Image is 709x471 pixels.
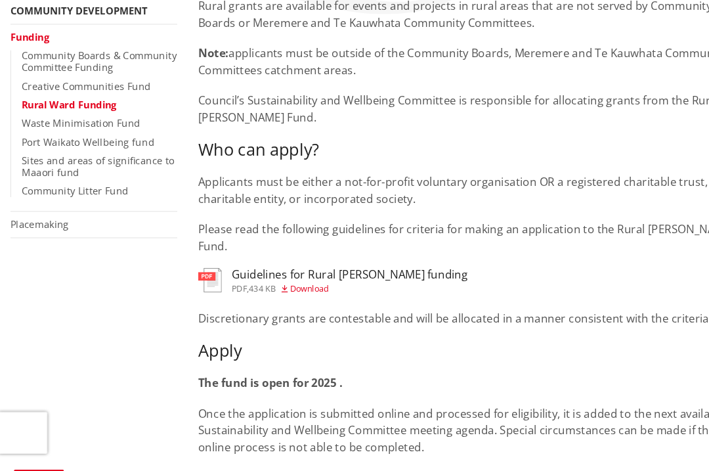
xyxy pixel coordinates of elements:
[435,443,686,458] a: [PERSON_NAME][EMAIL_ADDRESS][DOMAIN_NAME]
[20,110,133,122] a: Waste Minimisation Fund
[274,267,311,278] span: Download
[219,253,442,265] h3: Guidelines for Rural [PERSON_NAME] funding
[235,267,261,278] span: 434 KB
[20,75,142,87] a: Creative Communities Fund
[187,208,699,240] p: Please read the following guidelines for criteria for making an application to the Rural [PERSON_...
[20,46,167,70] a: Community Boards & Community Committee Funding
[20,173,121,186] a: Community Litter Fund
[187,354,324,369] strong: The fund is open for 2025 .
[10,3,139,16] a: Community development
[20,92,110,104] a: Rural Ward Funding
[20,127,146,140] a: Port Waikato Wellbeing fund
[187,321,699,340] h3: Apply
[187,382,699,430] p: Once the application is submitted online and processed for eligibility, it is added to the next a...
[10,205,65,217] a: Placemaking
[13,443,60,471] a: Top
[187,42,699,74] p: applicants must be outside of the Community Boards, Meremere and Te Kauwhata Community Committees...
[187,443,699,459] p: For any enquiries, please contact [PERSON_NAME]
[187,87,699,118] p: Council’s Sustainability and Wellbeing Committee is responsible for allocating grants from the Ru...
[649,416,696,463] iframe: Messenger Launcher
[187,253,209,276] img: document-pdf.svg
[219,267,233,278] span: pdf
[187,253,442,277] a: Guidelines for Rural [PERSON_NAME] funding pdf,434 KB Download
[187,43,216,57] strong: Note:
[187,292,699,308] p: Discretionary grants are contestable and will be allocated in a manner consistent with the criteria.
[187,164,699,195] p: Applicants must be either a not-for-profit voluntary organisation OR a registered charitable trus...
[219,269,442,277] div: ,
[10,28,47,41] a: Funding
[20,145,165,169] a: Sites and areas of significance to Maaori fund
[187,131,699,150] h3: Who can apply?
